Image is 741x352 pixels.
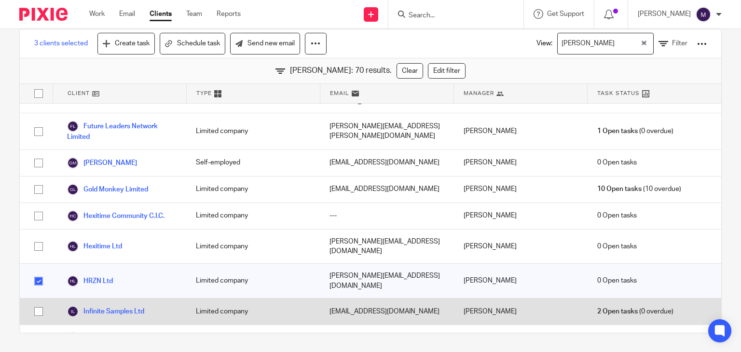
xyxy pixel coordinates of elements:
a: [PERSON_NAME] [67,157,137,169]
div: [EMAIL_ADDRESS][DOMAIN_NAME] [320,150,453,176]
span: 0 Open tasks [597,211,637,220]
a: Schedule task [160,33,225,54]
img: svg%3E [67,210,79,222]
div: [PERSON_NAME] [454,325,588,351]
a: Clear [397,63,423,79]
span: Manager [464,89,494,97]
a: Edit filter [428,63,466,79]
div: [PERSON_NAME] [454,298,588,325]
span: 0 Open tasks [597,276,637,285]
a: Infinite Samples Ltd [67,306,144,317]
a: Work [89,9,105,19]
span: Client [68,89,90,97]
div: Limited company [186,203,320,229]
div: Limited company [186,113,320,149]
div: [PERSON_NAME] [454,113,588,149]
img: svg%3E [696,7,711,22]
div: [PERSON_NAME] [454,264,588,298]
a: Create task [97,33,155,54]
input: Search for option [618,35,639,52]
span: 1 Open tasks [597,126,638,136]
img: svg%3E [67,332,79,344]
div: Limited company [186,176,320,203]
img: svg%3E [67,306,79,317]
span: 0 Open tasks [597,242,637,251]
p: [PERSON_NAME] [638,9,691,19]
a: Team [186,9,202,19]
div: --- [320,325,453,351]
img: svg%3E [67,184,79,195]
div: Limited company [186,230,320,264]
span: Get Support [547,11,584,17]
span: 0 Open tasks [597,158,637,167]
div: [PERSON_NAME] [454,230,588,264]
div: [EMAIL_ADDRESS][DOMAIN_NAME] [320,176,453,203]
a: Gold Monkey Limited [67,184,148,195]
span: (0 overdue) [597,307,673,316]
span: Filter [672,40,687,47]
a: Hexitime Ltd [67,241,122,252]
span: Type [196,89,212,97]
img: Pixie [19,8,68,21]
img: svg%3E [67,157,79,169]
a: Clients [150,9,172,19]
span: 3 clients selected [34,39,88,48]
div: Limited company [186,298,320,325]
a: Send new email [230,33,300,54]
a: Email [119,9,135,19]
div: [PERSON_NAME][EMAIL_ADDRESS][DOMAIN_NAME] [320,264,453,298]
span: [PERSON_NAME]: 70 results. [290,65,392,76]
div: [PERSON_NAME][EMAIL_ADDRESS][DOMAIN_NAME] [320,230,453,264]
button: Clear Selected [642,40,646,48]
input: Search [408,12,494,20]
span: (10 overdue) [597,184,681,194]
img: svg%3E [67,121,79,132]
img: svg%3E [67,241,79,252]
span: [PERSON_NAME] [560,35,617,52]
div: [PERSON_NAME] [454,176,588,203]
div: [PERSON_NAME] [454,150,588,176]
div: [EMAIL_ADDRESS][DOMAIN_NAME] [320,298,453,325]
div: Search for option [557,33,654,54]
div: [PERSON_NAME][EMAIL_ADDRESS][PERSON_NAME][DOMAIN_NAME] [320,113,453,149]
div: --- [320,203,453,229]
span: 2 Open tasks [597,307,638,316]
div: Limited company [186,325,320,351]
img: svg%3E [67,275,79,287]
span: (0 overdue) [597,126,673,136]
div: [PERSON_NAME] [454,203,588,229]
span: Task Status [597,89,640,97]
input: Select all [29,84,48,103]
div: Self-employed [186,150,320,176]
div: Limited company [186,264,320,298]
a: HRZN Ltd [67,275,113,287]
div: View: [522,29,707,58]
a: Future Leaders Network Limited [67,121,177,142]
a: Intelligentherapy Limited [67,332,160,344]
span: Email [330,89,349,97]
a: Reports [217,9,241,19]
span: 10 Open tasks [597,184,642,194]
a: Hexitime Community C.I.C. [67,210,165,222]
